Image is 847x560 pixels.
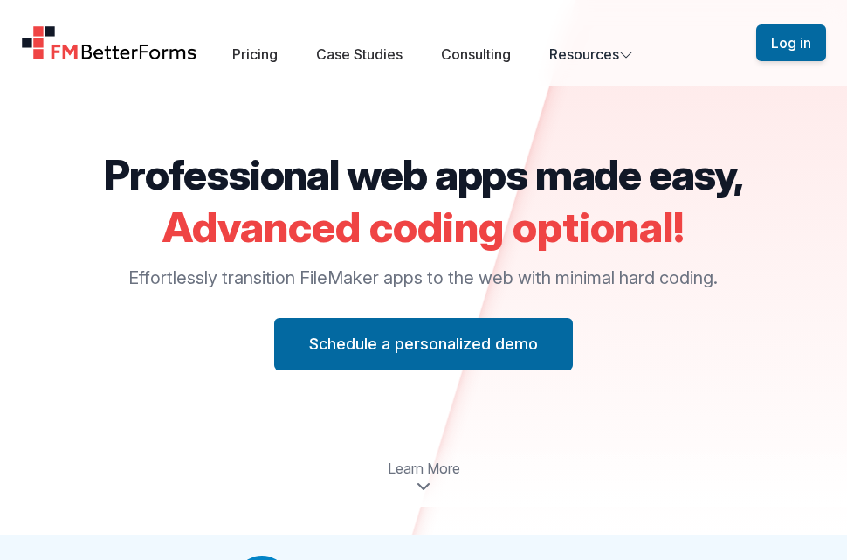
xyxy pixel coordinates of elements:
a: Pricing [232,45,278,63]
h2: Professional web apps made easy, [104,154,743,196]
a: Consulting [441,45,511,63]
a: Case Studies [316,45,403,63]
p: Effortlessly transition FileMaker apps to the web with minimal hard coding. [104,266,743,290]
button: Log in [756,24,826,61]
a: Home [21,25,197,60]
button: Resources [549,44,633,65]
span: Learn More [388,458,460,479]
button: Schedule a personalized demo [274,318,573,370]
h2: Advanced coding optional! [104,206,743,248]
